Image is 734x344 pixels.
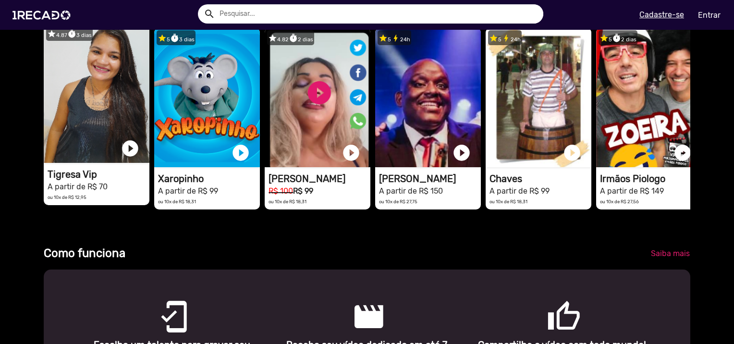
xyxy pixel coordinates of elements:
[200,5,217,22] button: Example home icon
[600,186,664,196] small: A partir de R$ 149
[600,173,702,184] h1: Irmãos Piologo
[158,186,218,196] small: A partir de R$ 99
[489,186,550,196] small: A partir de R$ 99
[204,8,215,20] mat-icon: Example home icon
[486,28,591,167] video: 1RECADO vídeos dedicados para fãs e empresas
[121,139,140,158] a: play_circle_filled
[596,28,702,167] video: 1RECADO vídeos dedicados para fãs e empresas
[269,186,293,196] small: R$ 100
[651,249,690,258] span: Saiba mais
[639,10,684,19] u: Cadastre-se
[379,199,417,204] small: ou 10x de R$ 27,75
[547,300,558,311] mat-icon: thumb_up_outlined
[154,28,260,167] video: 1RECADO vídeos dedicados para fãs e empresas
[352,300,363,311] mat-icon: movie
[158,173,260,184] h1: Xaropinho
[265,28,370,167] video: 1RECADO vídeos dedicados para fãs e empresas
[44,24,149,163] video: 1RECADO vídeos dedicados para fãs e empresas
[489,173,591,184] h1: Chaves
[48,182,108,191] small: A partir de R$ 70
[342,143,361,162] a: play_circle_filled
[293,186,313,196] b: R$ 99
[48,195,86,200] small: ou 10x de R$ 12,95
[600,199,639,204] small: ou 10x de R$ 27,56
[231,143,250,162] a: play_circle_filled
[673,143,692,162] a: play_circle_filled
[44,246,125,260] b: Como funciona
[643,245,697,262] a: Saiba mais
[379,186,443,196] small: A partir de R$ 150
[452,143,471,162] a: play_circle_filled
[212,4,543,24] input: Pesquisar...
[379,173,481,184] h1: [PERSON_NAME]
[269,199,306,204] small: ou 10x de R$ 18,31
[157,300,168,311] mat-icon: mobile_friendly
[269,173,370,184] h1: [PERSON_NAME]
[489,199,527,204] small: ou 10x de R$ 18,31
[48,169,149,180] h1: Tigresa Vip
[158,199,196,204] small: ou 10x de R$ 18,31
[375,28,481,167] video: 1RECADO vídeos dedicados para fãs e empresas
[563,143,582,162] a: play_circle_filled
[692,7,727,24] a: Entrar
